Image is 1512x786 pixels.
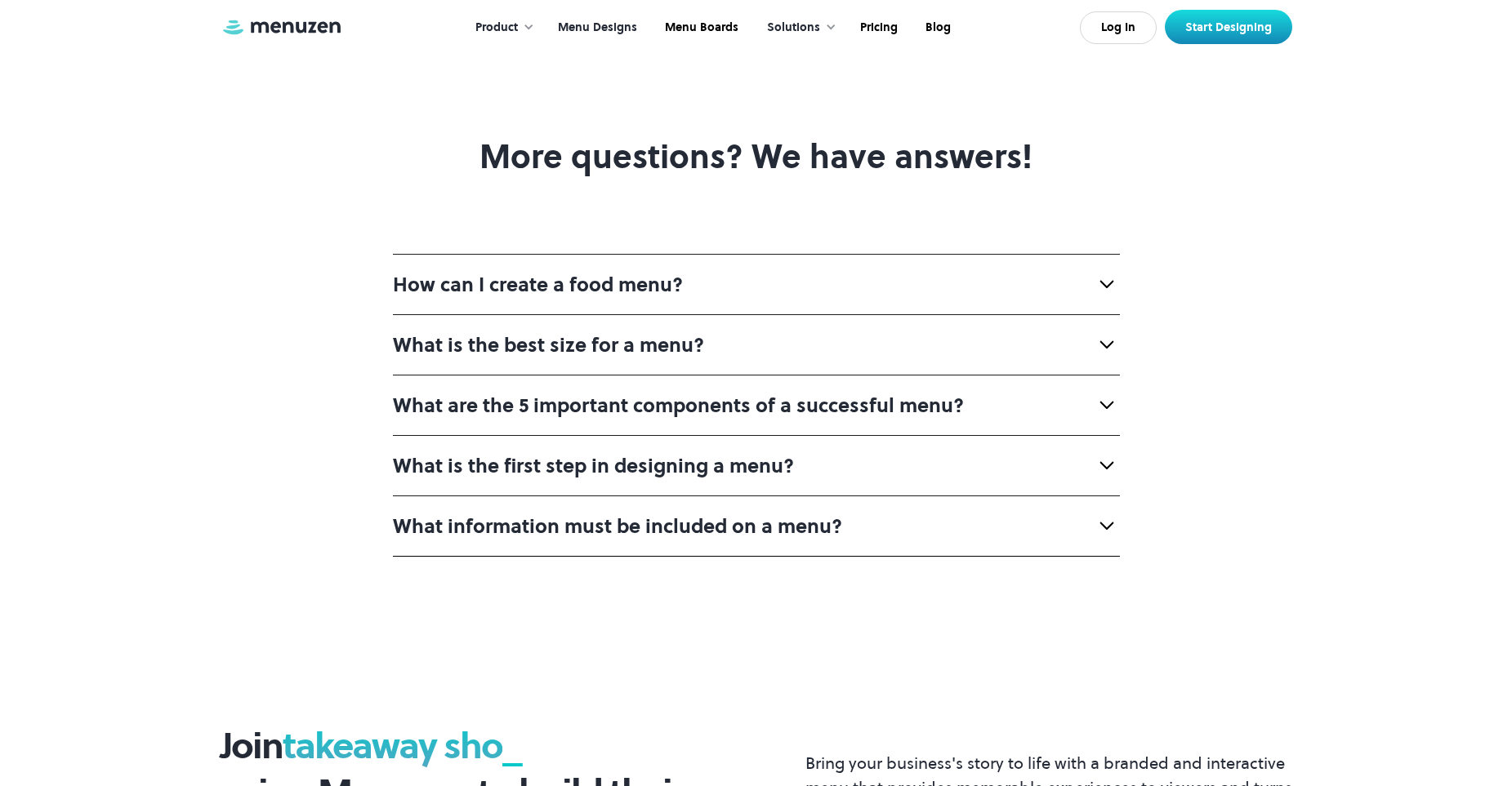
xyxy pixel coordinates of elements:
strong: What information must be included on a menu? [393,513,842,540]
strong: What is the first step in designing a menu? [393,452,794,479]
a: Menu Designs [542,2,649,53]
span: takeaway sho [283,720,502,770]
strong: How can I create a food menu? [393,271,683,298]
div: Solutions [767,19,820,37]
div: Product [475,19,518,37]
span: _ [502,720,521,770]
a: Pricing [845,2,910,53]
h3: Join [221,722,703,769]
div: Solutions [751,2,845,53]
a: Blog [910,2,963,53]
a: Log In [1080,11,1157,44]
strong: What is the best size for a menu? [393,331,704,358]
h2: More questions? We have answers! [16,137,1496,176]
div: Product [459,2,542,53]
a: Start Designing [1165,10,1292,44]
a: Menu Boards [649,2,751,53]
strong: What are the 5 important components of a successful menu? [393,392,964,419]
